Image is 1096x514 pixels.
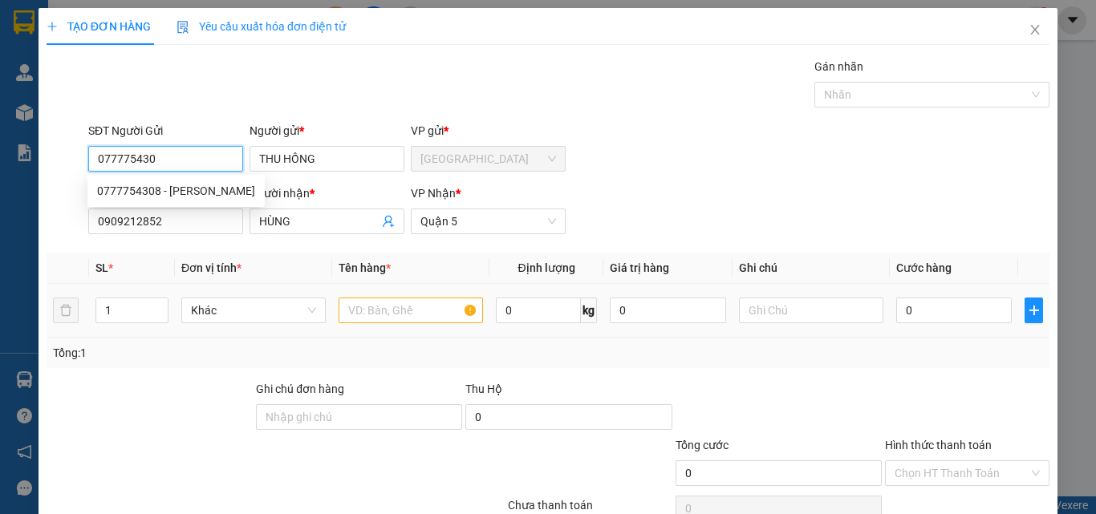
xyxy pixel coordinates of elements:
[676,439,729,451] span: Tổng cước
[382,215,395,228] span: user-add
[250,122,404,140] div: Người gửi
[1029,23,1041,36] span: close
[465,382,502,395] span: Thu Hộ
[885,439,992,451] label: Hình thức thanh toán
[420,209,556,233] span: Quận 5
[256,382,344,395] label: Ghi chú đơn hàng
[739,297,883,323] input: Ghi Chú
[411,187,456,200] span: VP Nhận
[250,184,404,202] div: Người nhận
[256,404,462,430] input: Ghi chú đơn hàng
[814,60,863,73] label: Gán nhãn
[733,253,890,284] th: Ghi chú
[87,178,265,204] div: 0777754308 - THU HỒNG
[177,21,189,34] img: icon
[411,122,566,140] div: VP gửi
[339,261,391,274] span: Tên hàng
[581,297,597,323] span: kg
[181,261,242,274] span: Đơn vị tính
[1025,304,1042,317] span: plus
[610,297,725,323] input: 0
[610,261,669,274] span: Giá trị hàng
[47,20,151,33] span: TẠO ĐƠN HÀNG
[47,21,58,32] span: plus
[1025,297,1043,323] button: plus
[88,122,243,140] div: SĐT Người Gửi
[339,297,483,323] input: VD: Bàn, Ghế
[53,297,79,323] button: delete
[95,261,108,274] span: SL
[420,147,556,171] span: Ninh Hòa
[97,182,255,200] div: 0777754308 - [PERSON_NAME]
[518,261,574,274] span: Định lượng
[896,261,952,274] span: Cước hàng
[53,344,424,362] div: Tổng: 1
[191,298,316,322] span: Khác
[177,20,346,33] span: Yêu cầu xuất hóa đơn điện tử
[1013,8,1057,53] button: Close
